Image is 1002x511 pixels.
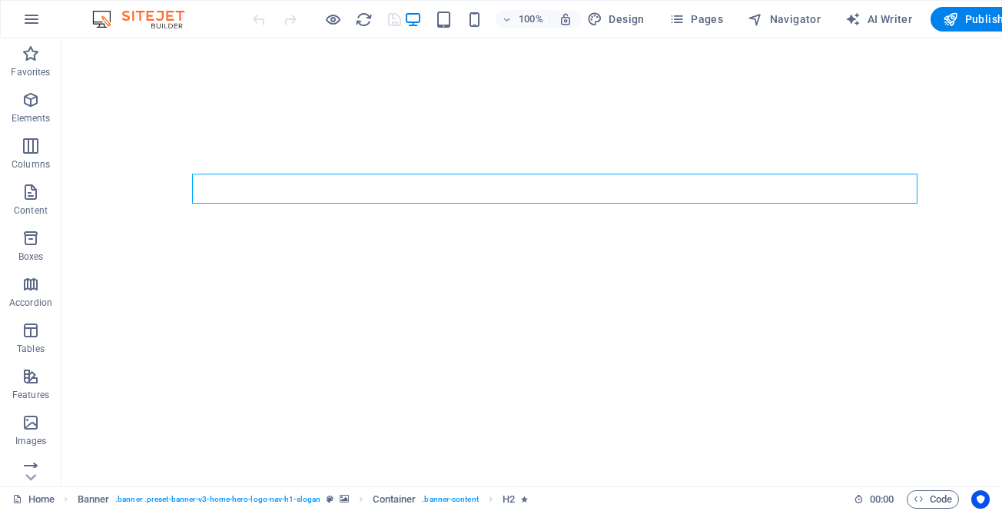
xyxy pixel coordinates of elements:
[11,66,50,78] p: Favorites
[78,490,529,509] nav: breadcrumb
[422,490,478,509] span: . banner-content
[559,12,572,26] i: On resize automatically adjust zoom level to fit chosen device.
[669,12,723,27] span: Pages
[854,490,894,509] h6: Session time
[88,10,204,28] img: Editor Logo
[323,10,342,28] button: Click here to leave preview mode and continue editing
[17,343,45,355] p: Tables
[12,389,49,401] p: Features
[12,490,55,509] a: Click to cancel selection. Double-click to open Pages
[78,490,110,509] span: Click to select. Double-click to edit
[742,7,827,32] button: Navigator
[12,158,50,171] p: Columns
[581,7,651,32] button: Design
[9,297,52,309] p: Accordion
[355,11,373,28] i: Reload page
[115,490,320,509] span: . banner .preset-banner-v3-home-hero-logo-nav-h1-slogan
[373,490,416,509] span: Click to select. Double-click to edit
[663,7,729,32] button: Pages
[18,251,44,263] p: Boxes
[496,10,550,28] button: 100%
[12,112,51,124] p: Elements
[870,490,894,509] span: 00 00
[581,7,651,32] div: Design (Ctrl+Alt+Y)
[327,495,333,503] i: This element is a customizable preset
[845,12,912,27] span: AI Writer
[907,490,959,509] button: Code
[340,495,349,503] i: This element contains a background
[519,10,543,28] h6: 100%
[881,493,883,505] span: :
[521,495,528,503] i: Element contains an animation
[839,7,918,32] button: AI Writer
[748,12,821,27] span: Navigator
[354,10,373,28] button: reload
[971,490,990,509] button: Usercentrics
[14,204,48,217] p: Content
[914,490,952,509] span: Code
[15,435,47,447] p: Images
[587,12,645,27] span: Design
[503,490,515,509] span: Click to select. Double-click to edit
